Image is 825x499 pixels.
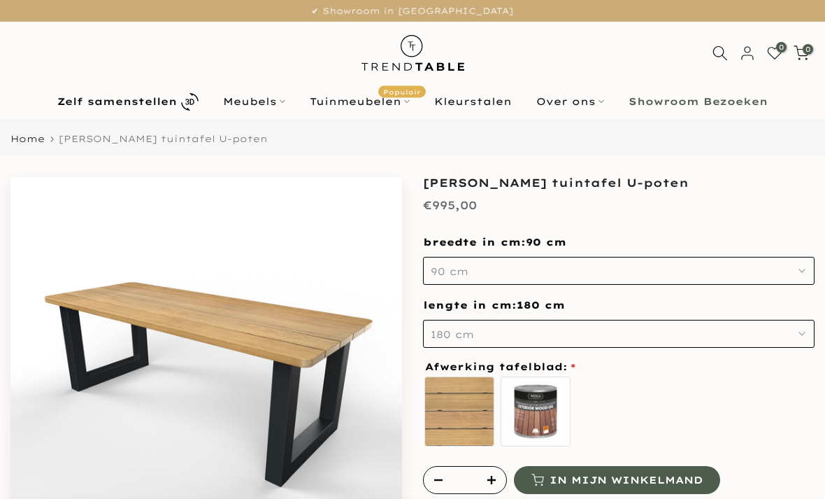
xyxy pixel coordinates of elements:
span: 0 [803,44,813,55]
span: [PERSON_NAME] tuintafel U-poten [59,133,268,144]
a: Meubels [211,93,298,110]
iframe: toggle-frame [1,428,71,498]
button: 180 cm [423,320,815,348]
p: ✔ Showroom in [GEOGRAPHIC_DATA] [17,3,808,19]
a: Zelf samenstellen [45,90,211,114]
a: TuinmeubelenPopulair [298,93,422,110]
span: lengte in cm: [423,299,565,311]
button: 90 cm [423,257,815,285]
a: Kleurstalen [422,93,524,110]
span: 90 cm [431,265,468,278]
a: Over ons [524,93,617,110]
span: breedte in cm: [423,236,566,248]
b: Zelf samenstellen [57,97,177,106]
a: Showroom Bezoeken [617,93,780,110]
b: Showroom Bezoeken [629,97,768,106]
span: 180 cm [517,299,565,313]
img: trend-table [352,22,474,84]
a: 0 [767,45,782,61]
a: 0 [794,45,809,61]
a: Home [10,134,45,143]
span: 90 cm [526,236,566,250]
span: Afwerking tafelblad: [425,362,575,372]
span: 180 cm [431,328,474,341]
h1: [PERSON_NAME] tuintafel U-poten [423,177,815,188]
span: 0 [776,42,787,52]
span: Populair [378,86,426,98]
div: €995,00 [423,195,477,216]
